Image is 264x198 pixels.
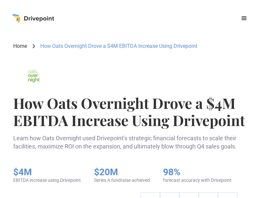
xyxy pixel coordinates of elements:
h5: $20M [94,167,150,178]
h1: How Oats Overnight Drove a $4M EBITDA Increase Using Drivepoint [13,94,251,129]
h5: 98% [163,167,232,178]
a: Home [13,43,27,50]
p: Learn how Oats Overnight used Drivepoint’s strategic financial forecasts to scale their facilitie... [13,134,251,150]
h5: $4M [13,167,81,178]
div: How Oats Overnight Drove a $4M EBITDA Increase Using Drivepoint [40,43,197,50]
div: menu [236,11,252,26]
div: EBITDA increase using Drivepoint [13,178,81,183]
div: forecast accuracy with Drivepoint [163,178,232,183]
div: Series A fundraise achieved [94,178,150,183]
a: home [12,14,54,23]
